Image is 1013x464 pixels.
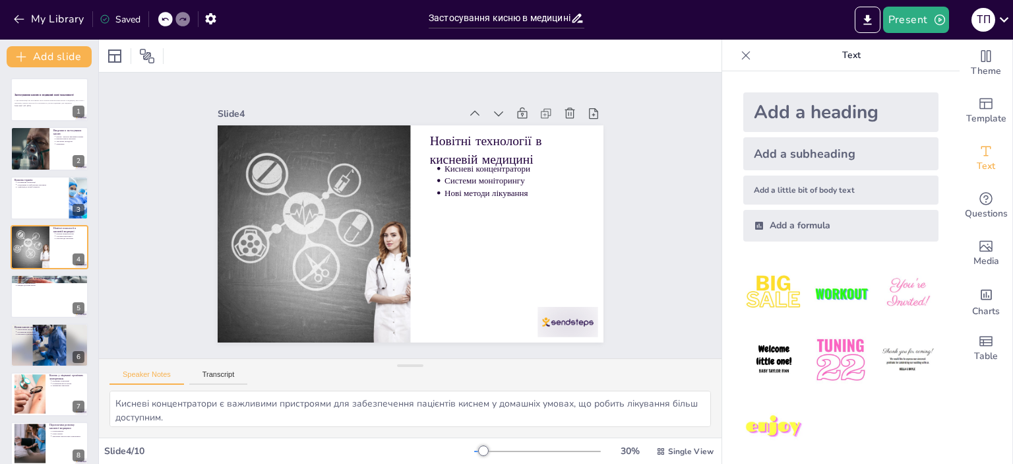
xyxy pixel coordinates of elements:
p: Нові відкриття [52,430,84,432]
p: [PERSON_NAME] в невідкладній медицині [15,276,84,280]
span: Position [139,48,155,64]
span: Questions [965,207,1008,221]
p: Новітні технології в кисневій медицині [439,138,598,205]
img: 5.jpeg [810,329,871,391]
div: Add a formula [743,210,938,242]
p: Generated with [URL] [15,104,84,107]
img: 7.jpeg [743,397,805,458]
p: Нові методи лікування [447,195,586,236]
img: 2.jpeg [810,263,871,324]
img: 4.jpeg [743,329,805,391]
div: 5 [73,302,84,314]
p: Критичні захворювання [17,282,84,284]
span: Charts [972,304,1000,319]
div: 3 [73,204,84,216]
p: Підтримка оксигенації [52,380,84,383]
div: Saved [100,13,140,26]
p: Генна терапія [52,432,84,435]
div: Slide 4 [241,69,482,132]
div: 4 [11,225,88,269]
img: 1.jpeg [743,263,805,324]
div: Add text boxes [960,135,1012,182]
p: Системи моніторингу [449,183,588,224]
p: Стаціонарне та амбулаторне лікування [17,183,65,186]
p: Новітні технології в кисневій медицині [53,226,84,234]
div: 2 [11,127,88,170]
div: Change the overall theme [960,40,1012,87]
button: Transcript [189,370,248,385]
p: Хірургічні процедури [56,140,84,143]
div: 5 [11,275,88,318]
div: Layout [104,46,125,67]
div: 2 [73,155,84,167]
span: Media [973,254,999,269]
button: Speaker Notes [109,370,184,385]
div: Add charts and graphs [960,277,1012,325]
p: Киснева терапія [15,178,65,182]
p: Поліпшення оксигенації [17,181,65,183]
p: Реанімація [56,143,84,145]
p: Кисень у лікуванні хронічних захворювань [49,374,84,381]
span: Table [974,349,998,364]
p: Нові методи лікування [56,238,84,240]
button: Present [883,7,949,33]
p: Поліпшення якості життя [52,382,84,385]
div: Add images, graphics, shapes or video [960,230,1012,277]
div: 7 [11,372,88,416]
p: Важливість для пацієнтів [17,333,84,336]
button: Export to PowerPoint [855,7,880,33]
p: Зменшення симптомів [52,385,84,387]
div: Add a little bit of body text [743,176,938,205]
button: Т П [971,7,995,33]
img: 6.jpeg [877,329,938,391]
span: Single View [668,446,714,457]
div: 6 [11,323,88,367]
p: Поліпшення кровообігу [17,331,84,333]
p: Швидка доставка кисню [17,284,84,286]
p: Перспективи розвитку кисневої медицини [49,423,84,430]
div: 8 [73,449,84,461]
p: Системи моніторингу [56,235,84,238]
p: Стабілізація стану пацієнтів [17,279,84,282]
div: 4 [73,253,84,265]
div: Slide 4 / 10 [104,445,474,457]
div: Add ready made slides [960,87,1012,135]
p: Прискорення процесів відновлення [17,328,84,331]
p: Лікування онкологічних захворювань [52,435,84,438]
p: Адаптація до потреб пацієнта [17,186,65,189]
div: 6 [73,351,84,363]
span: Template [966,112,1006,126]
span: Text [977,159,995,174]
div: Т П [971,8,995,32]
strong: Застосування кисню в медицині: нові можливості [15,94,74,97]
div: 1 [73,106,84,117]
div: Get real-time input from your audience [960,182,1012,230]
p: Вплив кисню на відновлення [15,325,84,329]
p: Введення в застосування кисню [53,128,84,135]
img: 3.jpeg [877,263,938,324]
textarea: Кисневі концентратори є важливими пристроями для забезпечення пацієнтів киснем у домашніх умовах,... [109,391,711,427]
button: Add slide [7,46,92,67]
p: Кисень - життєво важливий елемент [56,135,84,138]
span: Theme [971,64,1001,79]
div: 30 % [614,445,646,457]
p: Кисневі концентратори [56,233,84,236]
div: 7 [73,401,84,413]
p: Використання в лікуванні [56,137,84,140]
div: Add a table [960,325,1012,372]
div: Add a heading [743,92,938,132]
p: Text [756,40,946,71]
div: 1 [11,78,88,121]
button: My Library [10,9,90,30]
input: Insert title [429,9,570,28]
p: У цій презентації ми розглянемо різні аспекти використання кисню в медицині, його роль у лікуванн... [15,100,84,104]
p: Кисневі концентратори [452,171,591,212]
div: 3 [11,176,88,220]
div: Add a subheading [743,137,938,170]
